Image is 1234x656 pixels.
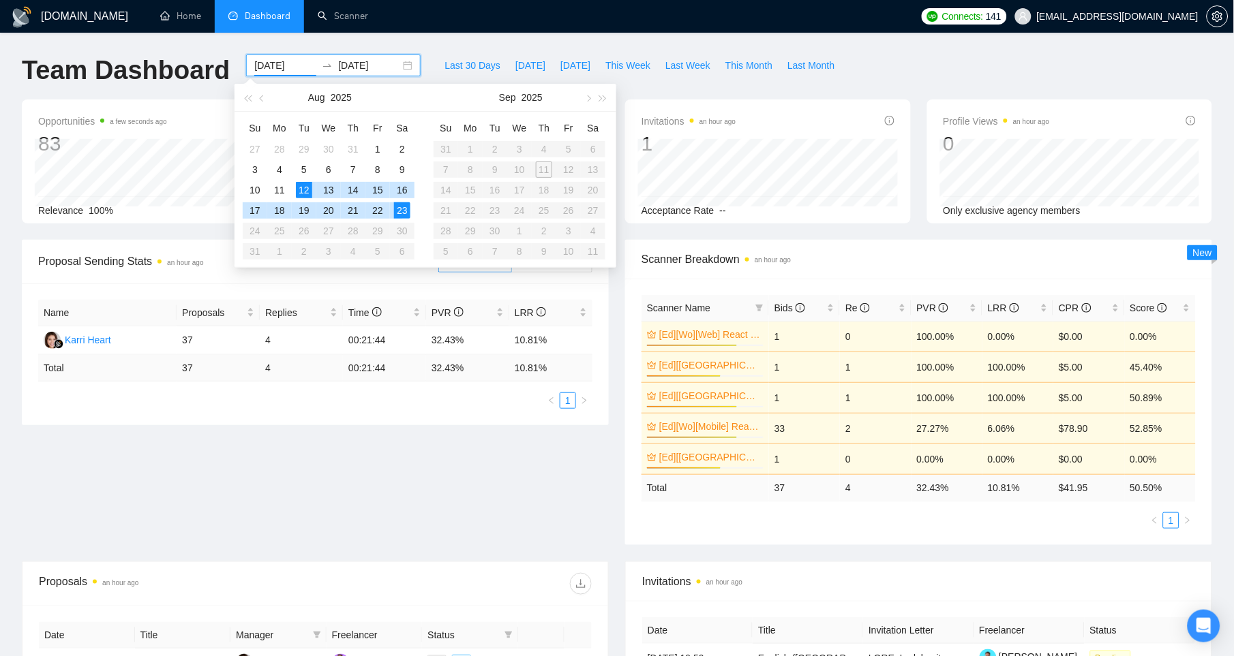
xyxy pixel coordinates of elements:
span: info-circle [537,307,546,317]
img: logo [11,6,33,28]
div: 10 [247,182,263,198]
div: 19 [296,202,312,219]
th: Tu [483,117,507,139]
td: 1 [769,352,840,382]
td: 52.85% [1125,413,1196,443]
time: an hour ago [102,579,138,587]
span: Last 30 Days [445,58,500,73]
button: download [570,573,592,595]
td: 100.00% [982,382,1053,413]
button: This Month [718,54,780,76]
span: info-circle [372,307,382,317]
a: searchScanner [318,10,368,22]
th: Date [642,617,753,644]
span: info-circle [1082,303,1092,313]
div: 3 [247,161,263,178]
button: [DATE] [553,54,598,76]
button: left [543,392,560,409]
td: 2025-07-27 [243,139,267,159]
td: Total [642,474,769,501]
td: 1 [769,443,840,474]
span: info-circle [885,116,894,125]
time: an hour ago [755,256,791,264]
time: a few seconds ago [110,118,166,125]
button: Sep [499,84,516,111]
div: 18 [271,202,288,219]
td: Total [38,355,177,381]
th: Title [135,622,231,649]
span: CPR [1059,302,1091,313]
span: left [1151,516,1159,525]
td: 100.00% [912,352,982,382]
span: Scanner Name [647,302,710,313]
th: Fr [556,117,581,139]
td: 2025-08-09 [390,159,415,180]
td: 00:21:44 [343,326,426,355]
a: KHKarri Heart [44,334,111,345]
td: $ 41.95 [1053,474,1124,501]
div: 12 [296,182,312,198]
span: This Week [605,58,650,73]
div: 8 [370,161,386,178]
td: 0.00% [1125,443,1196,474]
td: 32.43 % [912,474,982,501]
td: 37 [177,326,260,355]
input: Start date [254,58,316,73]
img: KH [44,332,61,349]
span: Replies [265,305,327,320]
th: Th [532,117,556,139]
a: setting [1207,11,1229,22]
span: Time [348,307,381,318]
span: filter [502,625,515,645]
td: 32.43 % [426,355,509,381]
th: Freelancer [327,622,423,649]
th: Replies [260,300,343,326]
a: [Ed][[GEOGRAPHIC_DATA]][Mobile] React Native [659,388,761,403]
td: 2025-08-21 [341,200,365,221]
th: Proposals [177,300,260,326]
div: Open Intercom Messenger [1188,610,1220,642]
td: 100.00% [912,382,982,413]
td: 2025-08-04 [267,159,292,180]
span: dashboard [228,11,238,20]
td: 2025-08-10 [243,180,267,200]
span: filter [313,631,321,639]
span: New [1193,247,1212,258]
li: 1 [1163,512,1179,529]
td: 0 [840,321,911,352]
td: 00:21:44 [343,355,426,381]
div: 2 [394,141,410,157]
button: Last Month [780,54,842,76]
span: crown [647,330,657,339]
td: 2025-08-12 [292,180,316,200]
span: info-circle [939,303,948,313]
a: homeHome [160,10,201,22]
th: Title [753,617,863,644]
th: Su [243,117,267,139]
li: Previous Page [1147,512,1163,529]
td: 2025-08-15 [365,180,390,200]
td: 2025-08-16 [390,180,415,200]
span: -- [720,205,726,216]
td: 10.81 % [982,474,1053,501]
span: Bids [774,302,805,313]
td: 33 [769,413,840,443]
span: [DATE] [515,58,545,73]
div: 31 [345,141,361,157]
div: 14 [345,182,361,198]
td: 0.00% [982,443,1053,474]
span: right [580,396,588,405]
td: 2025-07-29 [292,139,316,159]
td: 37 [177,355,260,381]
td: 2025-08-18 [267,200,292,221]
button: Aug [308,84,325,111]
td: 2025-08-23 [390,200,415,221]
td: 2025-07-31 [341,139,365,159]
time: an hour ago [699,118,736,125]
td: 2025-08-05 [292,159,316,180]
a: [Ed][[GEOGRAPHIC_DATA]][Web] React + Next.js [659,450,761,465]
span: to [322,60,333,71]
span: [DATE] [560,58,590,73]
button: right [1179,512,1196,529]
button: 2025 [522,84,543,111]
